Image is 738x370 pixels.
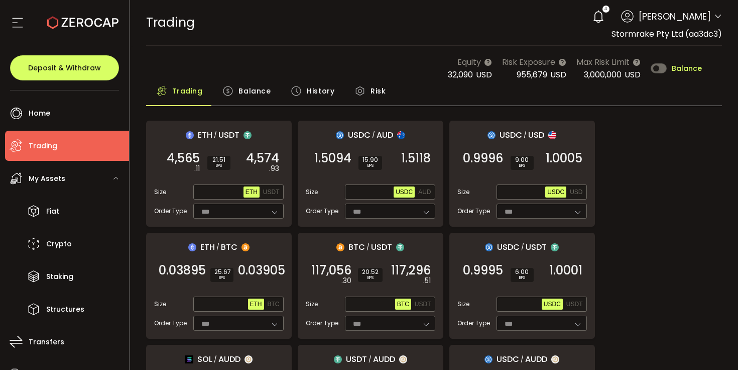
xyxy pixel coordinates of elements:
span: Structures [46,302,84,317]
span: Trading [172,81,203,101]
img: zuPXiwguUFiBOIQyqLOiXsnnNitlx7q4LCwEbLHADjIpTka+Lip0HH8D0VTrd02z+wEAAAAASUVORK5CYII= [551,355,559,363]
em: .11 [194,163,200,174]
em: / [372,131,375,140]
span: Size [306,300,318,309]
span: Order Type [457,319,490,328]
em: / [216,243,219,252]
span: Trading [146,14,195,31]
span: Size [154,300,166,309]
iframe: Chat Widget [619,261,738,370]
span: 1.5094 [314,153,351,163]
button: USDC [542,299,563,310]
img: sol_portfolio.png [185,355,193,363]
span: 0.03905 [238,265,285,275]
span: ETH [250,301,262,308]
img: usdc_portfolio.svg [336,131,344,139]
span: SOL [197,353,212,365]
span: Equity [457,56,481,68]
span: 32,090 [448,69,473,80]
span: BTC [397,301,409,308]
em: / [368,355,372,364]
span: BTC [268,301,280,308]
span: Trading [29,139,57,153]
span: 25.67 [214,269,229,275]
img: aud_portfolio.svg [397,131,405,139]
span: Order Type [306,319,338,328]
span: Risk Exposure [502,56,555,68]
span: USDC [497,353,519,365]
span: 955,679 [517,69,547,80]
button: USDT [564,299,585,310]
button: USDC [545,187,566,198]
span: USDC [544,301,561,308]
em: / [521,355,524,364]
img: eth_portfolio.svg [186,131,194,139]
img: usdt_portfolio.svg [334,355,342,363]
img: usdc_portfolio.svg [485,243,493,251]
span: Staking [46,269,73,284]
span: USD [550,69,566,80]
span: AUD [377,129,393,141]
span: 3,000,000 [584,69,622,80]
span: ETH [200,241,215,253]
span: AUDD [218,353,240,365]
span: Order Type [154,319,187,328]
span: 0.9995 [463,265,503,275]
span: Risk [371,81,386,101]
img: usdt_portfolio.svg [551,243,559,251]
span: BTC [221,241,237,253]
span: 4,574 [246,153,279,163]
button: Deposit & Withdraw [10,55,119,80]
i: BPS [362,275,379,281]
span: Size [457,188,469,197]
button: AUD [416,187,433,198]
span: 117,056 [311,265,351,275]
span: USDT [218,129,239,141]
img: usdc_portfolio.svg [484,355,493,363]
span: USD [476,69,492,80]
span: Size [306,188,318,197]
span: USDT [263,189,280,196]
span: USDT [371,241,392,253]
span: USDT [415,301,431,308]
span: AUD [418,189,431,196]
i: BPS [515,163,530,169]
span: USDT [526,241,547,253]
img: zuPXiwguUFiBOIQyqLOiXsnnNitlx7q4LCwEbLHADjIpTka+Lip0HH8D0VTrd02z+wEAAAAASUVORK5CYII= [244,355,253,363]
img: usd_portfolio.svg [548,131,556,139]
span: Crypto [46,237,72,251]
span: Transfers [29,335,64,349]
img: usdt_portfolio.svg [396,243,404,251]
span: Max Risk Limit [576,56,630,68]
button: ETH [243,187,260,198]
span: USDC [396,189,413,196]
span: 1.0001 [549,265,582,275]
em: .51 [423,275,431,286]
span: 0.9996 [463,153,503,163]
span: AUDD [373,353,395,365]
span: USD [528,129,544,141]
span: BTC [348,241,365,253]
span: 1.5118 [401,153,431,163]
span: History [307,81,334,101]
span: My Assets [29,171,65,186]
button: USDC [394,187,415,198]
img: btc_portfolio.svg [336,243,344,251]
button: BTC [395,299,411,310]
span: USDC [547,189,564,196]
span: Deposit & Withdraw [28,64,101,71]
span: 15.90 [362,157,378,163]
span: 9.00 [515,157,530,163]
em: / [214,131,217,140]
img: zuPXiwguUFiBOIQyqLOiXsnnNitlx7q4LCwEbLHADjIpTka+Lip0HH8D0VTrd02z+wEAAAAASUVORK5CYII= [399,355,407,363]
i: BPS [211,163,226,169]
span: 1.0005 [546,153,582,163]
span: USDT [346,353,367,365]
i: BPS [515,275,530,281]
span: Balance [672,65,702,72]
span: Home [29,106,50,121]
span: ETH [245,189,258,196]
button: USDT [413,299,433,310]
span: 4,565 [167,153,200,163]
em: / [214,355,217,364]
